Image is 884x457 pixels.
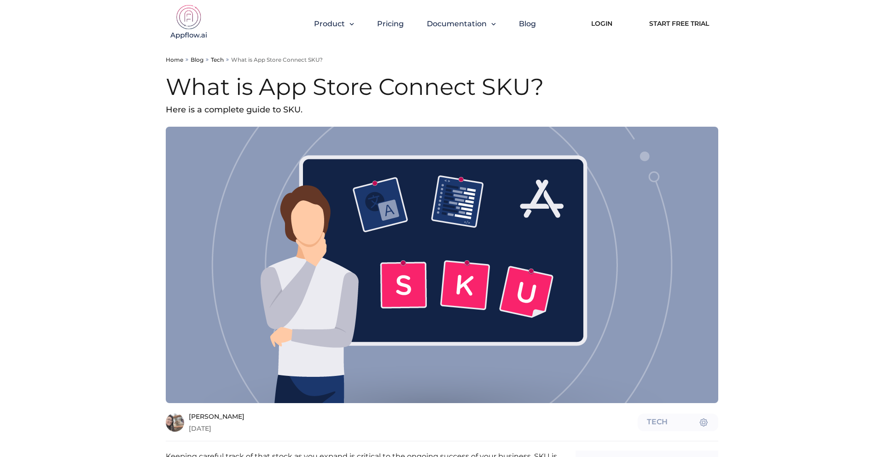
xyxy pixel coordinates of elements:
[166,413,184,432] img: aubrey.jpg
[191,56,204,63] a: Blog
[577,13,626,34] a: Login
[427,19,487,28] span: Documentation
[377,19,404,28] a: Pricing
[519,19,536,28] a: Blog
[189,413,633,420] span: [PERSON_NAME]
[314,19,345,28] span: Product
[231,56,323,63] p: What is App Store Connect SKU?
[166,5,212,41] img: appflow.ai-logo
[640,13,718,34] a: Start Free Trial
[166,127,718,403] img: 23ce1d05-cba2-42e5-8137-2a27797248c3.png
[166,56,183,63] a: Home
[427,19,496,28] button: Documentation
[647,418,668,427] span: Tech
[189,425,633,432] span: [DATE]
[314,19,354,28] button: Product
[166,102,718,117] p: Here is a complete guide to SKU.
[166,72,718,102] h1: What is App Store Connect SKU?
[211,56,224,63] a: Tech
